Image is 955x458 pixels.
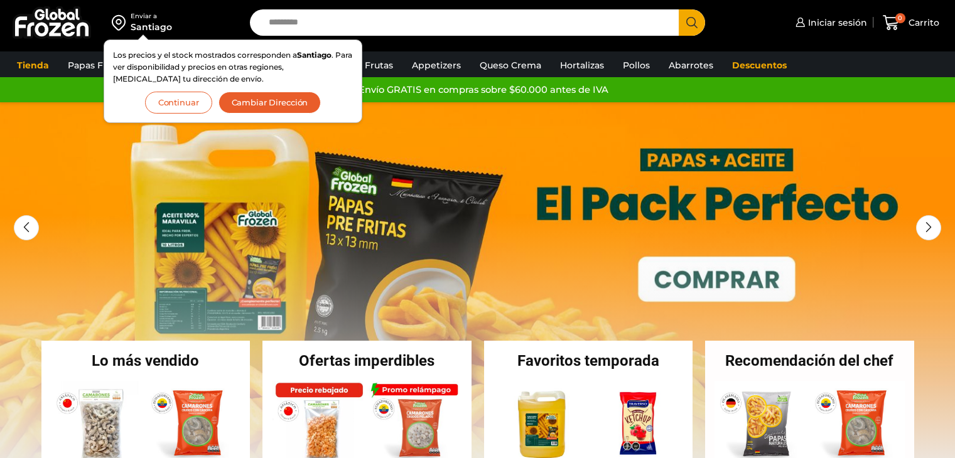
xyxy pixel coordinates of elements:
button: Search button [679,9,705,36]
div: Next slide [916,215,941,240]
a: Hortalizas [554,53,610,77]
button: Continuar [145,92,212,114]
h2: Recomendación del chef [705,353,914,368]
a: Appetizers [406,53,467,77]
div: Santiago [131,21,172,33]
a: Papas Fritas [62,53,129,77]
a: 0 Carrito [880,8,942,38]
a: Queso Crema [473,53,548,77]
span: Carrito [905,16,939,29]
h2: Favoritos temporada [484,353,693,368]
img: address-field-icon.svg [112,12,131,33]
span: Iniciar sesión [805,16,867,29]
button: Cambiar Dirección [219,92,321,114]
div: Previous slide [14,215,39,240]
a: Abarrotes [662,53,720,77]
a: Pollos [617,53,656,77]
strong: Santiago [297,50,332,60]
a: Tienda [11,53,55,77]
a: Iniciar sesión [792,10,867,35]
h2: Lo más vendido [41,353,251,368]
div: Enviar a [131,12,172,21]
a: Descuentos [726,53,793,77]
p: Los precios y el stock mostrados corresponden a . Para ver disponibilidad y precios en otras regi... [113,49,353,85]
h2: Ofertas imperdibles [262,353,472,368]
span: 0 [895,13,905,23]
